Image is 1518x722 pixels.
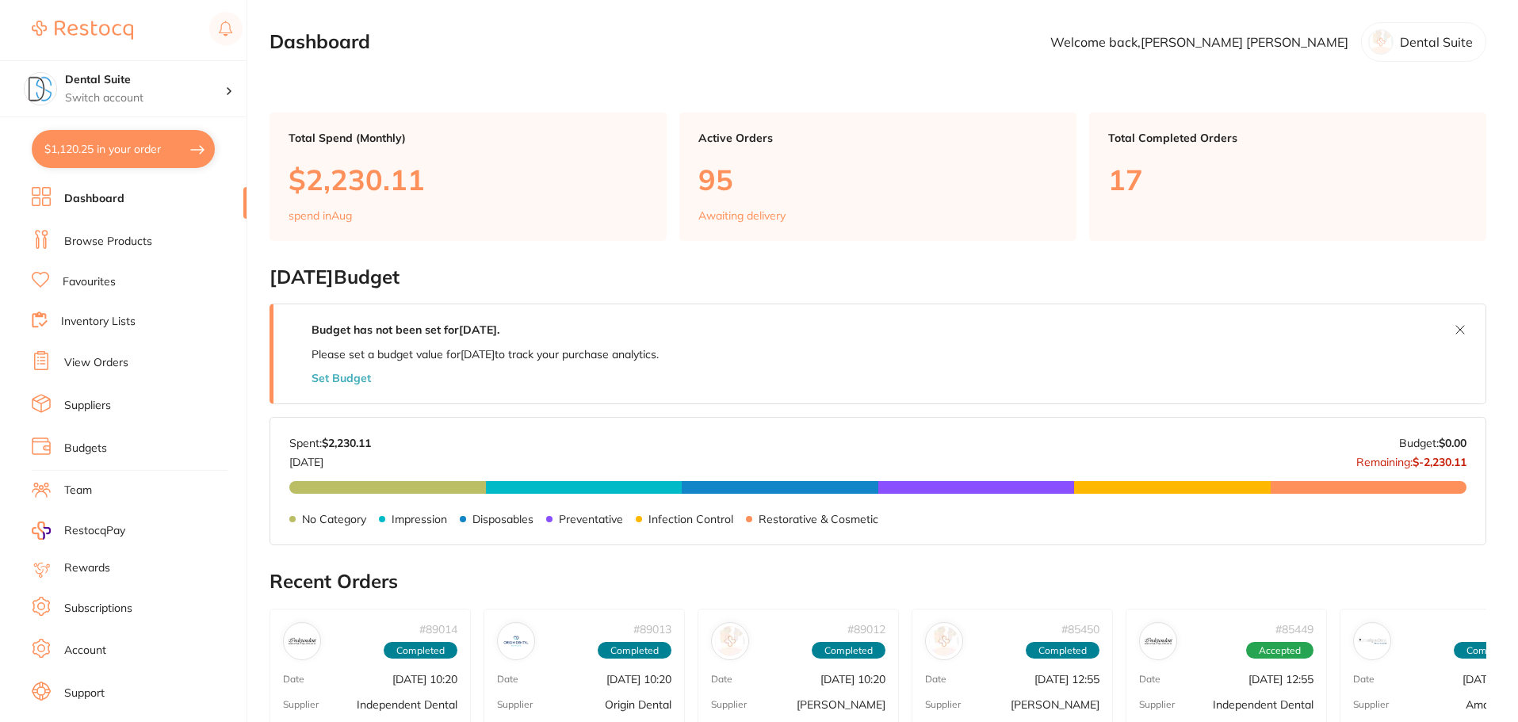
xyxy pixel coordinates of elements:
a: Account [64,643,106,659]
p: Remaining: [1356,449,1466,468]
a: Suppliers [64,398,111,414]
img: Amalgadent [1357,626,1387,656]
p: Total Spend (Monthly) [289,132,648,144]
span: Accepted [1246,642,1313,659]
img: Independent Dental [287,626,317,656]
p: Supplier [711,699,747,710]
a: Rewards [64,560,110,576]
p: # 85449 [1275,623,1313,636]
span: RestocqPay [64,523,125,539]
p: Origin Dental [605,698,671,711]
span: Completed [812,642,885,659]
img: Origin Dental [501,626,531,656]
span: Completed [384,642,457,659]
a: View Orders [64,355,128,371]
a: Inventory Lists [61,314,136,330]
img: Dental Suite [25,73,56,105]
a: Total Completed Orders17 [1089,113,1486,241]
a: Dashboard [64,191,124,207]
img: Henry Schein Halas [715,626,745,656]
p: [PERSON_NAME] [1011,698,1099,711]
p: Active Orders [698,132,1057,144]
a: Restocq Logo [32,12,133,48]
p: Awaiting delivery [698,209,786,222]
span: Completed [1026,642,1099,659]
p: Infection Control [648,513,733,525]
a: Support [64,686,105,701]
strong: Budget has not been set for [DATE] . [312,323,499,337]
p: Disposables [472,513,533,525]
a: Subscriptions [64,601,132,617]
p: Please set a budget value for [DATE] to track your purchase analytics. [312,348,659,361]
p: Date [925,674,946,685]
p: [DATE] 10:20 [606,673,671,686]
button: $1,120.25 in your order [32,130,215,168]
p: Date [1353,674,1375,685]
strong: $-2,230.11 [1413,455,1466,469]
p: Budget: [1399,437,1466,449]
span: Completed [598,642,671,659]
p: [DATE] 12:55 [1034,673,1099,686]
p: # 89013 [633,623,671,636]
a: Browse Products [64,234,152,250]
p: Welcome back, [PERSON_NAME] [PERSON_NAME] [1050,35,1348,49]
p: No Category [302,513,366,525]
img: Independent Dental [1143,626,1173,656]
p: 95 [698,163,1057,196]
h2: Recent Orders [270,571,1486,593]
p: [PERSON_NAME] [797,698,885,711]
p: Restorative & Cosmetic [759,513,878,525]
p: Spent: [289,437,371,449]
a: Total Spend (Monthly)$2,230.11spend inAug [270,113,667,241]
p: [DATE] 10:20 [392,673,457,686]
p: Total Completed Orders [1108,132,1467,144]
p: Supplier [283,699,319,710]
a: Budgets [64,441,107,457]
p: Dental Suite [1400,35,1473,49]
h2: [DATE] Budget [270,266,1486,288]
p: Date [497,674,518,685]
p: Date [283,674,304,685]
p: Date [1139,674,1160,685]
img: RestocqPay [32,521,51,540]
a: RestocqPay [32,521,125,540]
h4: Dental Suite [65,72,225,88]
strong: $2,230.11 [322,436,371,450]
p: Supplier [1353,699,1389,710]
a: Favourites [63,274,116,290]
p: # 85450 [1061,623,1099,636]
img: Restocq Logo [32,21,133,40]
p: Supplier [497,699,533,710]
p: Supplier [925,699,961,710]
p: Supplier [1139,699,1175,710]
p: Switch account [65,90,225,106]
p: # 89014 [419,623,457,636]
a: Team [64,483,92,499]
p: spend in Aug [289,209,352,222]
p: 17 [1108,163,1467,196]
p: $2,230.11 [289,163,648,196]
p: Preventative [559,513,623,525]
a: Active Orders95Awaiting delivery [679,113,1076,241]
img: Henry Schein Halas [929,626,959,656]
button: Set Budget [312,372,371,384]
p: [DATE] [289,449,371,468]
p: [DATE] 10:20 [820,673,885,686]
p: # 89012 [847,623,885,636]
strong: $0.00 [1439,436,1466,450]
p: Date [711,674,732,685]
p: Impression [392,513,447,525]
h2: Dashboard [270,31,370,53]
p: Independent Dental [357,698,457,711]
p: [DATE] 12:55 [1248,673,1313,686]
p: Independent Dental [1213,698,1313,711]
